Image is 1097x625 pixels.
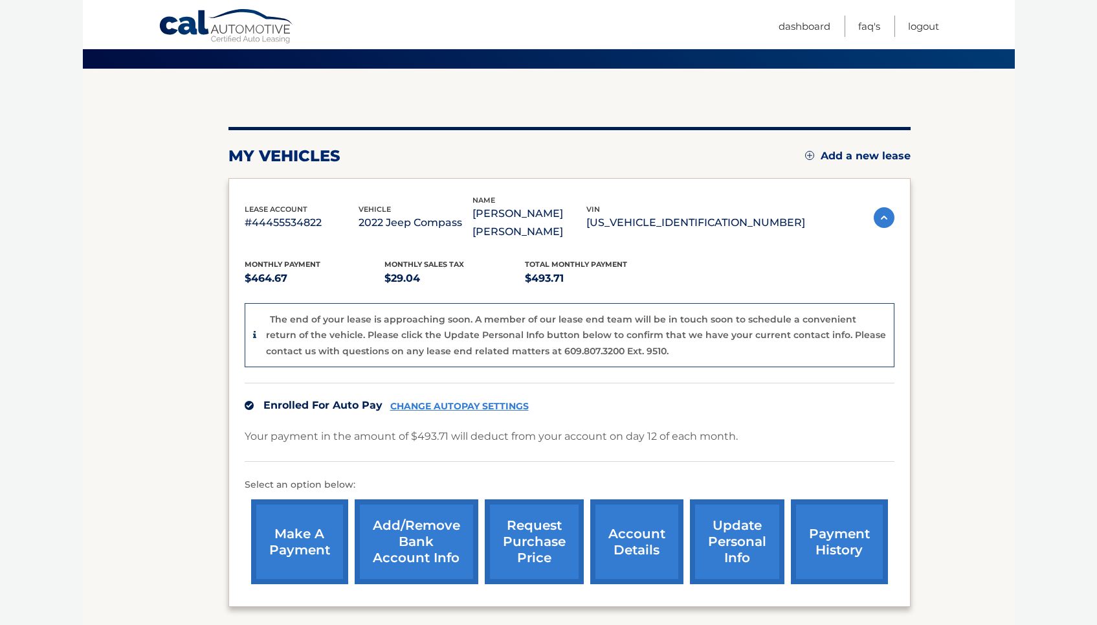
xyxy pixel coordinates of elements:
p: Your payment in the amount of $493.71 will deduct from your account on day 12 of each month. [245,427,738,446]
a: Cal Automotive [159,8,294,46]
a: account details [590,499,683,584]
a: request purchase price [485,499,584,584]
p: [PERSON_NAME] [PERSON_NAME] [472,205,586,241]
a: make a payment [251,499,348,584]
p: The end of your lease is approaching soon. A member of our lease end team will be in touch soon t... [266,313,886,357]
a: Add a new lease [805,150,911,163]
p: 2022 Jeep Compass [359,214,472,232]
span: Monthly Payment [245,260,320,269]
span: name [472,196,495,205]
span: Enrolled For Auto Pay [263,399,382,411]
p: #44455534822 [245,214,359,232]
img: check.svg [245,401,254,410]
a: CHANGE AUTOPAY SETTINGS [390,401,529,412]
img: accordion-active.svg [874,207,894,228]
p: $493.71 [525,269,665,288]
a: Dashboard [779,16,830,37]
a: update personal info [690,499,784,584]
a: FAQ's [858,16,880,37]
p: [US_VEHICLE_IDENTIFICATION_NUMBER] [586,214,805,232]
span: lease account [245,205,307,214]
a: Logout [908,16,939,37]
p: $29.04 [384,269,525,288]
p: Select an option below: [245,477,894,493]
span: Monthly sales Tax [384,260,464,269]
img: add.svg [805,151,814,160]
a: Add/Remove bank account info [355,499,478,584]
span: vin [586,205,600,214]
span: Total Monthly Payment [525,260,627,269]
h2: my vehicles [228,146,340,166]
span: vehicle [359,205,391,214]
a: payment history [791,499,888,584]
p: $464.67 [245,269,385,288]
